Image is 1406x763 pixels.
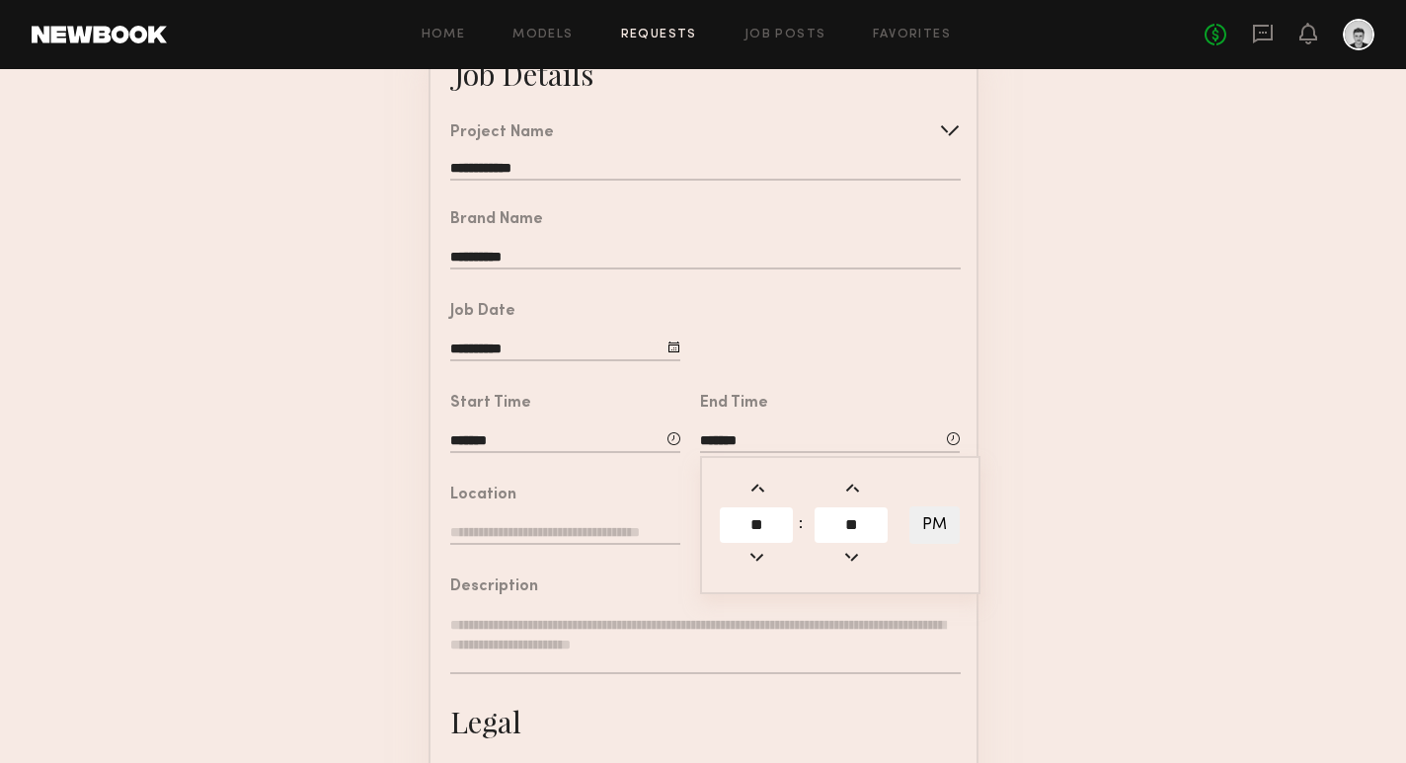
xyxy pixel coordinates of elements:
[422,29,466,41] a: Home
[450,579,538,595] div: Description
[700,396,768,412] div: End Time
[450,702,521,741] div: Legal
[450,396,531,412] div: Start Time
[621,29,697,41] a: Requests
[450,212,543,228] div: Brand Name
[873,29,951,41] a: Favorites
[798,505,812,545] td: :
[454,54,593,94] div: Job Details
[450,304,515,320] div: Job Date
[909,506,960,544] button: PM
[450,488,516,503] div: Location
[450,125,554,141] div: Project Name
[512,29,573,41] a: Models
[744,29,826,41] a: Job Posts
